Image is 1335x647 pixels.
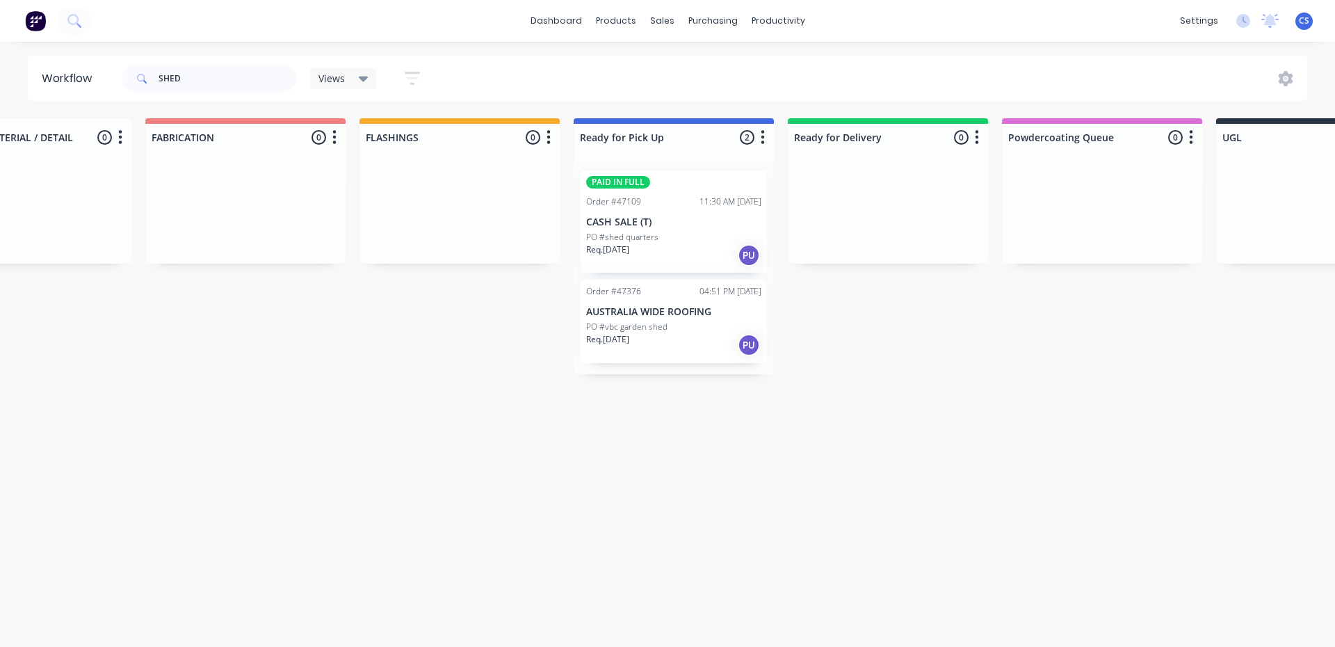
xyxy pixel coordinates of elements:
[738,334,760,356] div: PU
[589,10,643,31] div: products
[1173,10,1225,31] div: settings
[586,333,629,346] p: Req. [DATE]
[681,10,745,31] div: purchasing
[159,65,296,93] input: Search for orders...
[643,10,681,31] div: sales
[699,195,761,208] div: 11:30 AM [DATE]
[738,244,760,266] div: PU
[581,170,767,273] div: PAID IN FULLOrder #4710911:30 AM [DATE]CASH SALE (T)PO #shed quartersReq.[DATE]PU
[1299,15,1309,27] span: CS
[699,285,761,298] div: 04:51 PM [DATE]
[745,10,812,31] div: productivity
[586,306,761,318] p: AUSTRALIA WIDE ROOFING
[586,285,641,298] div: Order #47376
[318,71,345,86] span: Views
[25,10,46,31] img: Factory
[586,216,761,228] p: CASH SALE (T)
[586,231,658,243] p: PO #shed quarters
[586,195,641,208] div: Order #47109
[586,321,667,333] p: PO #vbc garden shed
[586,176,650,189] div: PAID IN FULL
[42,70,99,87] div: Workflow
[586,243,629,256] p: Req. [DATE]
[524,10,589,31] a: dashboard
[581,280,767,363] div: Order #4737604:51 PM [DATE]AUSTRALIA WIDE ROOFINGPO #vbc garden shedReq.[DATE]PU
